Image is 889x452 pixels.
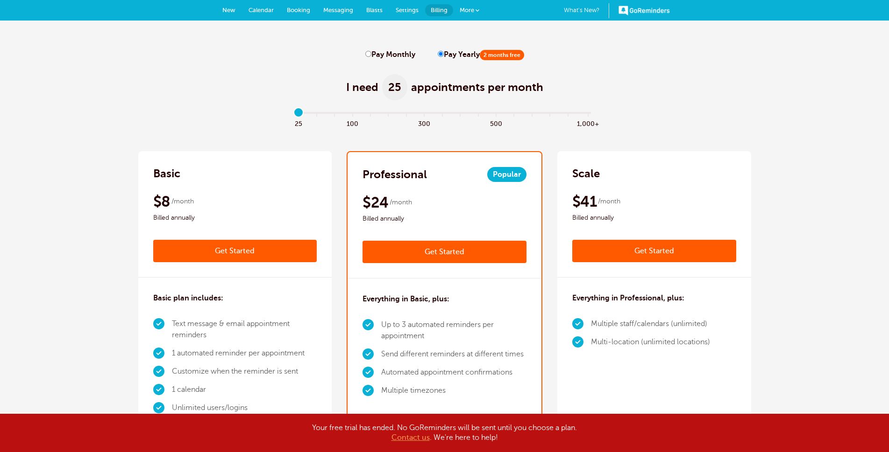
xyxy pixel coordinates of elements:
h2: Professional [363,167,427,182]
label: Pay Yearly [438,50,524,59]
span: 25 [290,118,307,128]
span: Popular [487,167,526,182]
li: Send different reminders at different times [381,345,526,363]
input: Pay Yearly2 months free [438,51,444,57]
span: Blasts [366,7,383,14]
span: Booking [287,7,310,14]
label: Pay Monthly [365,50,415,59]
h3: Everything in Professional, plus: [572,292,684,304]
span: Billed annually [153,212,317,223]
span: Messaging [323,7,353,14]
span: $8 [153,192,171,211]
a: Contact us [391,433,430,442]
span: Billing [431,7,448,14]
li: Multiple staff/calendars (unlimited) [591,315,710,333]
span: 25 [382,74,407,100]
span: New [222,7,235,14]
span: 100 [343,118,361,128]
li: Text message & email appointment reminders [172,315,317,344]
span: $24 [363,193,388,212]
span: Billed annually [363,213,526,224]
span: $41 [572,192,597,211]
li: Customize when the reminder is sent [172,362,317,381]
span: Billed annually [572,212,736,223]
a: Get Started [363,241,526,263]
h2: Scale [572,166,600,181]
span: I need [346,80,378,95]
span: 2 months free [480,50,524,60]
span: appointments per month [411,80,543,95]
h3: Everything in Basic, plus: [363,293,449,305]
span: 500 [487,118,505,128]
span: /month [390,197,412,208]
li: Unlimited users/logins [172,399,317,417]
h3: Basic plan includes: [153,292,223,304]
input: Pay Monthly [365,51,371,57]
span: /month [598,196,620,207]
li: Multi-location (unlimited locations) [591,333,710,351]
span: Calendar [249,7,274,14]
span: 300 [415,118,433,128]
li: 1 calendar [172,381,317,399]
a: What's New? [564,3,609,18]
a: Get Started [572,240,736,262]
span: More [460,7,474,14]
a: Get Started [153,240,317,262]
li: Up to 3 automated reminders per appointment [381,316,526,345]
li: 1 automated reminder per appointment [172,344,317,362]
span: 1,000+ [577,118,599,128]
div: Your free trial has ended. No GoReminders will be sent until you choose a plan. . We're here to h... [211,423,678,443]
span: Settings [396,7,419,14]
li: Automated appointment confirmations [381,363,526,382]
span: /month [171,196,194,207]
li: Multiple timezones [381,382,526,400]
h2: Basic [153,166,180,181]
a: Billing [425,4,453,16]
